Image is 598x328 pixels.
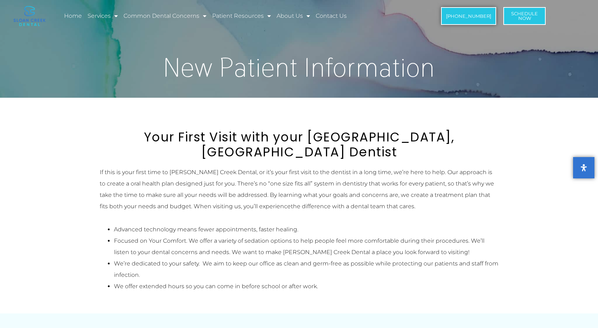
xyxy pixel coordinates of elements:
[100,167,498,212] p: If this is your first time to [PERSON_NAME] Creek Dental, or it’s your first visit to the dentist...
[573,157,594,178] button: Open Accessibility Panel
[291,203,415,210] span: the difference with a dental team that cares.
[315,8,348,24] a: Contact Us
[122,8,208,24] a: Common Dental Concerns
[446,14,491,18] span: [PHONE_NUMBER]
[441,7,496,25] a: [PHONE_NUMBER]
[114,235,498,258] li: Focused on Your Comfort. We offer a variety of sedation options to help people feel more comforta...
[63,8,83,24] a: Home
[276,8,311,24] a: About Us
[86,8,119,24] a: Services
[114,281,498,292] li: We offer extended hours so you can come in before school or after work.
[503,7,546,25] a: ScheduleNow
[114,224,498,235] li: Advanced technology means fewer appointments, faster healing.
[114,258,498,281] li: We’re dedicated to your safety. We aim to keep our office as clean and germ-free as possible whil...
[511,11,538,21] span: Schedule Now
[14,6,46,26] img: logo
[96,54,502,81] h1: New Patient Information
[211,8,272,24] a: Patient Resources
[100,130,498,160] h2: Your First Visit with your [GEOGRAPHIC_DATA], [GEOGRAPHIC_DATA] Dentist
[63,8,408,24] nav: Menu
